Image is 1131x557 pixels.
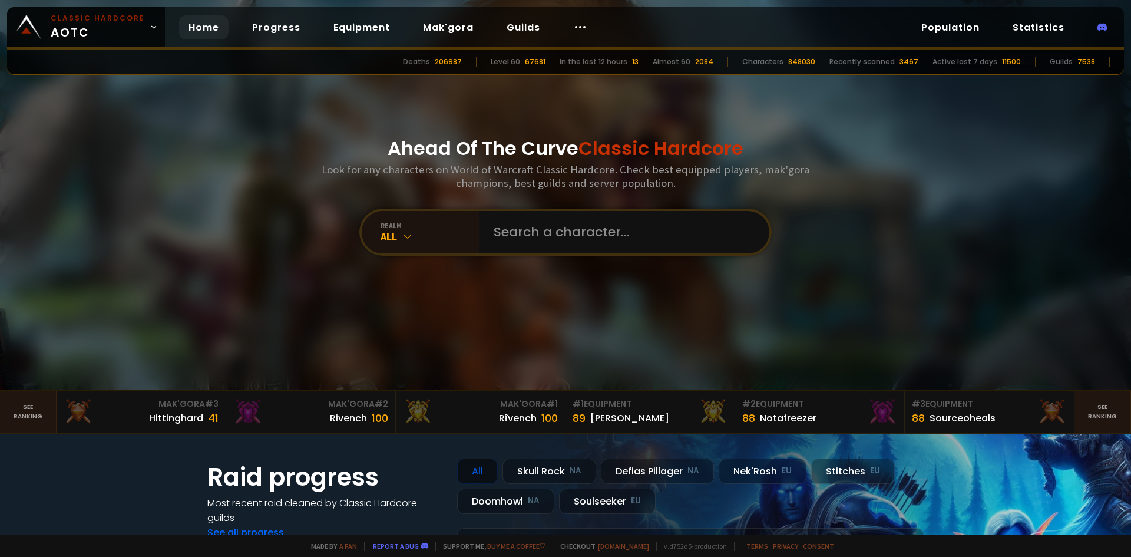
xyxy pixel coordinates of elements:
[373,542,419,551] a: Report a bug
[899,57,918,67] div: 3467
[570,465,581,477] small: NA
[149,411,203,426] div: Hittinghard
[179,15,229,39] a: Home
[735,391,905,433] a: #2Equipment88Notafreezer
[598,542,649,551] a: [DOMAIN_NAME]
[1050,57,1073,67] div: Guilds
[560,57,627,67] div: In the last 12 hours
[1002,57,1021,67] div: 11500
[573,398,584,410] span: # 1
[388,134,743,163] h1: Ahead Of The Curve
[381,230,479,243] div: All
[912,398,925,410] span: # 3
[487,211,755,253] input: Search a character...
[375,398,388,410] span: # 2
[905,391,1074,433] a: #3Equipment88Sourceoheals
[502,459,596,484] div: Skull Rock
[243,15,310,39] a: Progress
[525,57,545,67] div: 67681
[760,411,816,426] div: Notafreezer
[870,465,880,477] small: EU
[912,15,989,39] a: Population
[573,410,586,426] div: 89
[330,411,367,426] div: Rivench
[396,391,565,433] a: Mak'Gora#1Rîvench100
[687,465,699,477] small: NA
[403,57,430,67] div: Deaths
[457,459,498,484] div: All
[565,391,735,433] a: #1Equipment89[PERSON_NAME]
[51,13,145,41] span: AOTC
[497,15,550,39] a: Guilds
[208,410,219,426] div: 41
[207,496,443,525] h4: Most recent raid cleaned by Classic Hardcore guilds
[742,398,897,410] div: Equipment
[932,57,997,67] div: Active last 7 days
[381,221,479,230] div: realm
[57,391,226,433] a: Mak'Gora#3Hittinghard41
[226,391,396,433] a: Mak'Gora#2Rivench100
[207,526,284,539] a: See all progress
[51,13,145,24] small: Classic Hardcore
[811,459,895,484] div: Stitches
[339,542,357,551] a: a fan
[205,398,219,410] span: # 3
[573,398,727,410] div: Equipment
[541,410,558,426] div: 100
[742,398,756,410] span: # 2
[803,542,834,551] a: Consent
[656,542,727,551] span: v. d752d5 - production
[912,410,925,426] div: 88
[233,398,388,410] div: Mak'Gora
[930,411,996,426] div: Sourceoheals
[578,135,743,162] span: Classic Hardcore
[414,15,483,39] a: Mak'gora
[207,459,443,496] h1: Raid progress
[742,410,755,426] div: 88
[1077,57,1095,67] div: 7538
[631,495,641,507] small: EU
[403,398,558,410] div: Mak'Gora
[372,410,388,426] div: 100
[64,398,219,410] div: Mak'Gora
[742,57,783,67] div: Characters
[590,411,669,426] div: [PERSON_NAME]
[746,542,768,551] a: Terms
[487,542,545,551] a: Buy me a coffee
[499,411,537,426] div: Rîvench
[547,398,558,410] span: # 1
[528,495,540,507] small: NA
[457,489,554,514] div: Doomhowl
[782,465,792,477] small: EU
[317,163,814,190] h3: Look for any characters on World of Warcraft Classic Hardcore. Check best equipped players, mak'g...
[788,57,815,67] div: 848030
[435,542,545,551] span: Support me,
[773,542,798,551] a: Privacy
[1003,15,1074,39] a: Statistics
[324,15,399,39] a: Equipment
[553,542,649,551] span: Checkout
[829,57,895,67] div: Recently scanned
[912,398,1067,410] div: Equipment
[719,459,806,484] div: Nek'Rosh
[491,57,520,67] div: Level 60
[632,57,639,67] div: 13
[653,57,690,67] div: Almost 60
[435,57,462,67] div: 206987
[601,459,714,484] div: Defias Pillager
[559,489,656,514] div: Soulseeker
[7,7,165,47] a: Classic HardcoreAOTC
[695,57,713,67] div: 2084
[304,542,357,551] span: Made by
[1074,391,1131,433] a: Seeranking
